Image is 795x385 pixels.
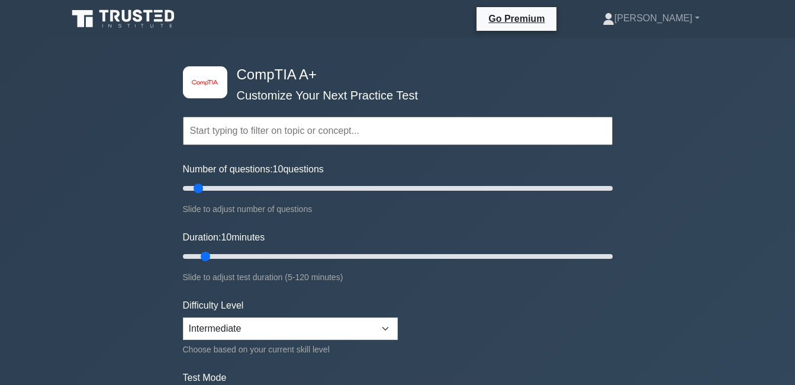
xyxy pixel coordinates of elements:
[183,371,613,385] label: Test Mode
[273,164,284,174] span: 10
[183,202,613,216] div: Slide to adjust number of questions
[232,66,555,84] h4: CompTIA A+
[183,230,265,245] label: Duration: minutes
[481,11,552,26] a: Go Premium
[183,162,324,177] label: Number of questions: questions
[183,270,613,284] div: Slide to adjust test duration (5-120 minutes)
[221,232,231,242] span: 10
[183,342,398,357] div: Choose based on your current skill level
[183,299,244,313] label: Difficulty Level
[183,117,613,145] input: Start typing to filter on topic or concept...
[574,7,728,30] a: [PERSON_NAME]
